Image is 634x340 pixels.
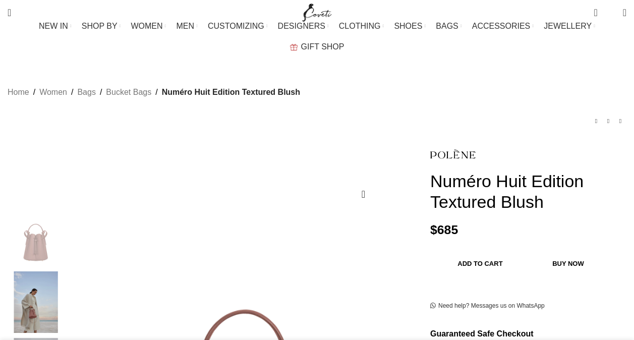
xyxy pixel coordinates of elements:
[82,21,118,31] span: SHOP BY
[8,86,300,99] nav: Breadcrumb
[544,16,595,36] a: JEWELLERY
[301,42,344,51] span: GIFT SHOP
[544,21,592,31] span: JEWELLERY
[39,21,68,31] span: NEW IN
[436,21,458,31] span: BAGS
[530,253,606,274] button: Buy now
[435,253,525,274] button: Add to cart
[278,16,329,36] a: DESIGNERS
[394,16,426,36] a: SHOES
[82,16,121,36] a: SHOP BY
[595,5,602,13] span: 0
[3,3,16,23] a: Search
[430,171,626,212] h1: Numéro Huit Edition Textured Blush
[472,16,534,36] a: ACCESSORIES
[208,21,264,31] span: CUSTOMIZING
[590,115,602,127] a: Previous product
[39,16,72,36] a: NEW IN
[162,86,300,99] span: Numéro Huit Edition Textured Blush
[106,86,151,99] a: Bucket Bags
[605,3,615,23] div: My Wishlist
[131,21,162,31] span: WOMEN
[3,16,631,57] div: Main navigation
[339,16,384,36] a: CLOTHING
[436,16,462,36] a: BAGS
[208,16,268,36] a: CUSTOMIZING
[394,21,422,31] span: SHOES
[278,21,325,31] span: DESIGNERS
[131,16,166,36] a: WOMEN
[430,302,545,310] a: Need help? Messages us on WhatsApp
[589,3,602,23] a: 0
[290,44,298,50] img: GiftBag
[5,205,67,266] img: Polene
[430,329,534,338] strong: Guaranteed Safe Checkout
[614,115,626,127] a: Next product
[5,271,67,332] img: Polene bag
[290,37,344,57] a: GIFT SHOP
[177,21,195,31] span: MEN
[300,8,334,16] a: Site logo
[430,223,437,237] span: $
[430,223,458,237] bdi: 685
[8,86,29,99] a: Home
[77,86,95,99] a: Bags
[177,16,198,36] a: MEN
[607,10,615,18] span: 0
[472,21,531,31] span: ACCESSORIES
[430,142,476,166] img: Polene
[39,86,67,99] a: Women
[339,21,381,31] span: CLOTHING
